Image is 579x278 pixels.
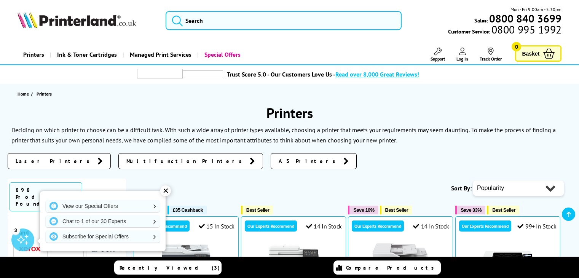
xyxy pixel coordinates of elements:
[166,11,402,30] input: Search
[57,45,117,64] span: Ink & Toner Cartridges
[173,207,203,213] span: £35 Cashback
[183,70,223,78] img: trustpilot rating
[306,222,342,230] div: 14 In Stock
[456,48,468,62] a: Log In
[126,157,246,165] span: Multifunction Printers
[8,104,571,122] h1: Printers
[461,207,482,213] span: Save 33%
[8,153,111,169] a: Laser Printers
[451,184,472,192] span: Sort By:
[50,45,123,64] a: Ink & Toner Cartridges
[448,26,561,35] span: Customer Service:
[120,264,220,271] span: Recently Viewed (3)
[199,222,234,230] div: 15 In Stock
[137,69,183,78] img: trustpilot rating
[37,91,52,97] span: Printers
[413,222,449,230] div: 14 In Stock
[160,185,171,196] div: ✕
[492,207,515,213] span: Best Seller
[246,207,270,213] span: Best Seller
[11,126,470,134] p: Deciding on which printer to choose can be a difficult task. With such a wide array of printer ty...
[118,153,263,169] a: Multifunction Printers
[353,207,374,213] span: Save 10%
[46,230,160,243] a: Subscribe for Special Offers
[352,220,404,232] div: Our Experts Recommend
[385,207,408,213] span: Best Seller
[335,70,419,78] span: Read over 8,000 Great Reviews!
[227,70,419,78] a: Trust Score 5.0 - Our Customers Love Us -Read over 8,000 Great Reviews!
[346,264,438,271] span: Compare Products
[245,220,297,232] div: Our Experts Recommend
[114,260,222,275] a: Recently Viewed (3)
[459,220,511,232] div: Our Experts Recommend
[16,157,94,165] span: Laser Printers
[46,200,160,212] a: View our Special Offers
[11,226,20,234] div: 3
[456,56,468,62] span: Log In
[431,48,445,62] a: Support
[18,11,156,30] a: Printerland Logo
[480,48,502,62] a: Track Order
[197,45,246,64] a: Special Offers
[489,11,561,26] b: 0800 840 3699
[455,206,485,214] button: Save 33%
[18,11,136,28] img: Printerland Logo
[512,42,521,51] span: 0
[18,45,50,64] a: Printers
[474,17,488,24] span: Sales:
[348,206,378,214] button: Save 10%
[10,182,82,211] span: 898 Products Found
[487,206,519,214] button: Best Seller
[488,15,561,22] a: 0800 840 3699
[490,26,561,33] span: 0800 995 1992
[380,206,412,214] button: Best Seller
[46,215,160,227] a: Chat to 1 of our 30 Experts
[517,222,556,230] div: 99+ In Stock
[241,206,273,214] button: Best Seller
[271,153,357,169] a: A3 Printers
[123,45,197,64] a: Managed Print Services
[11,126,556,144] p: To make the process of finding a printer that suits your own personal needs, we have compiled som...
[522,48,539,59] span: Basket
[431,56,445,62] span: Support
[167,206,207,214] button: £35 Cashback
[515,45,561,62] a: Basket 0
[333,260,441,275] a: Compare Products
[510,6,561,13] span: Mon - Fri 9:00am - 5:30pm
[279,157,340,165] span: A3 Printers
[18,90,31,98] a: Home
